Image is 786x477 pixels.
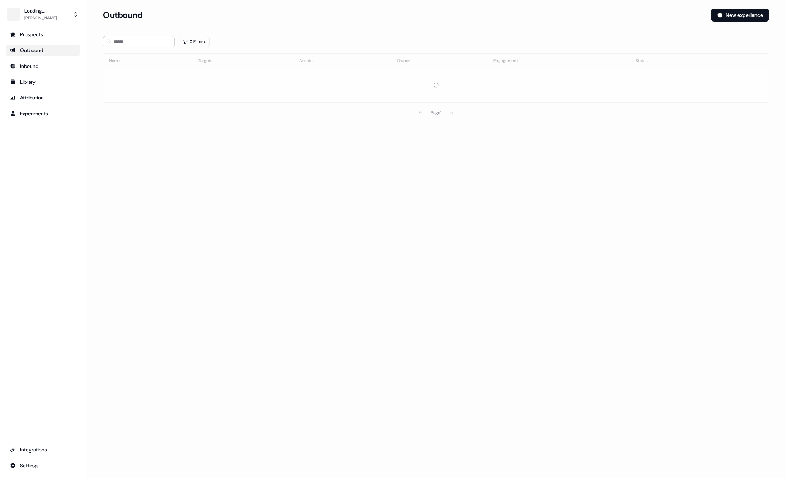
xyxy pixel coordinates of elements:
[10,78,76,85] div: Library
[10,94,76,101] div: Attribution
[10,31,76,38] div: Prospects
[6,92,80,103] a: Go to attribution
[6,45,80,56] a: Go to outbound experience
[6,6,80,23] button: Loading...[PERSON_NAME]
[6,460,80,471] a: Go to integrations
[711,9,769,22] button: New experience
[10,47,76,54] div: Outbound
[6,29,80,40] a: Go to prospects
[10,110,76,117] div: Experiments
[103,10,142,20] h3: Outbound
[6,60,80,72] a: Go to Inbound
[6,76,80,88] a: Go to templates
[10,62,76,70] div: Inbound
[24,7,57,14] div: Loading...
[10,462,76,469] div: Settings
[6,108,80,119] a: Go to experiments
[178,36,210,47] button: 0 Filters
[10,446,76,453] div: Integrations
[24,14,57,22] div: [PERSON_NAME]
[6,444,80,455] a: Go to integrations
